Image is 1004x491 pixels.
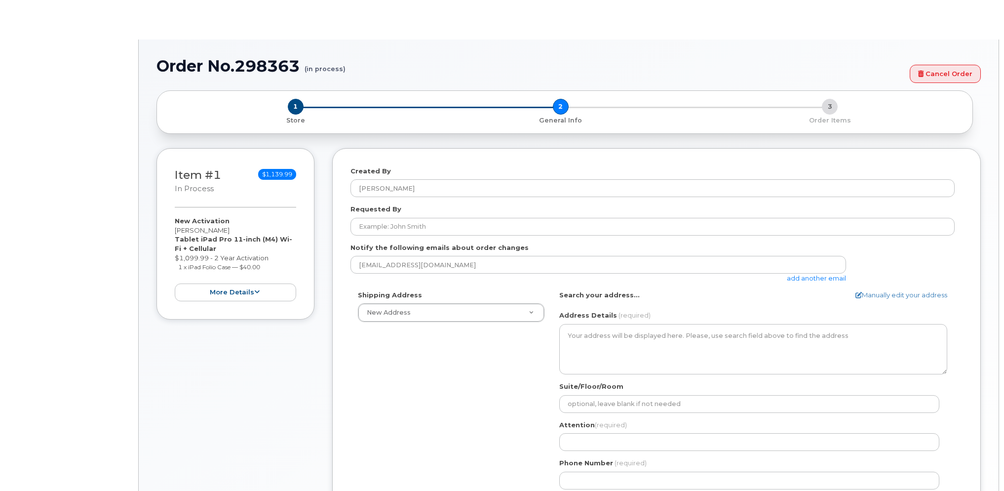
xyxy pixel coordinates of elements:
label: Shipping Address [358,290,422,300]
strong: New Activation [175,217,230,225]
label: Search your address... [559,290,640,300]
label: Notify the following emails about order changes [350,243,529,252]
span: (required) [615,459,647,467]
div: [PERSON_NAME] $1,099.99 - 2 Year Activation [175,216,296,301]
small: 1 x iPad Folio Case — $40.00 [178,263,260,271]
label: Created By [350,166,391,176]
span: (required) [595,421,627,429]
p: Store [169,116,422,125]
input: Example: john@appleseed.com [350,256,846,274]
span: (required) [618,311,651,319]
strong: Tablet iPad Pro 11-inch (M4) Wi-Fi + Cellular [175,235,292,252]
label: Address Details [559,311,617,320]
input: Example: John Smith [350,218,955,236]
small: (in process) [305,57,346,73]
h1: Order No.298363 [156,57,905,75]
a: New Address [358,304,544,322]
label: Requested By [350,205,401,214]
small: in process [175,184,214,193]
input: optional, leave blank if not needed [559,395,939,413]
span: New Address [367,309,411,316]
label: Phone Number [559,458,613,468]
span: $1,139.99 [258,169,296,180]
h3: Item #1 [175,169,221,194]
label: Suite/Floor/Room [559,382,623,391]
a: add another email [787,274,846,282]
a: Cancel Order [910,65,981,83]
a: Manually edit your address [855,290,947,300]
span: 1 [288,99,304,115]
button: more details [175,284,296,302]
label: Attention [559,420,627,430]
a: 1 Store [165,115,426,125]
